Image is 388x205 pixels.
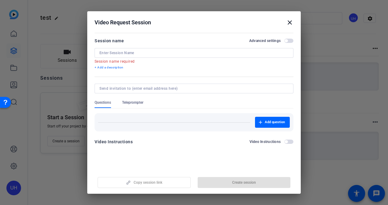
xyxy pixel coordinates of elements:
div: Video Request Session [95,19,293,26]
span: Questions [95,100,111,105]
h2: Video Instructions [250,139,281,144]
p: + Add a description [95,65,293,70]
div: Session name [95,37,124,44]
span: Add question [265,120,285,125]
input: Send invitation to (enter email address here) [99,86,286,91]
mat-icon: close [286,19,293,26]
mat-error: Session name required [95,58,289,64]
button: Add question [255,117,290,128]
h2: Advanced settings [249,38,281,43]
span: Teleprompter [122,100,143,105]
input: Enter Session Name [99,50,289,55]
div: Video Instructions [95,138,133,145]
